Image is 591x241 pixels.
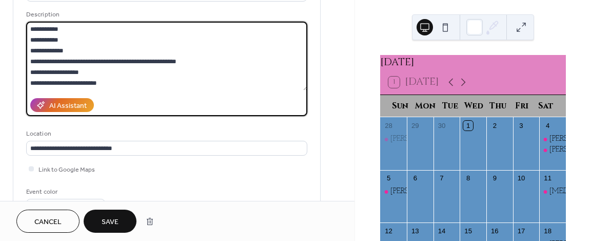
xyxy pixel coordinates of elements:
[490,174,499,183] div: 9
[410,226,420,235] div: 13
[463,121,472,130] div: 1
[543,174,552,183] div: 11
[437,226,446,235] div: 14
[534,95,558,117] div: Sat
[517,174,526,183] div: 10
[490,226,499,235] div: 16
[16,210,80,233] button: Cancel
[462,95,486,117] div: Wed
[38,164,95,175] span: Link to Google Maps
[438,95,462,117] div: Tue
[410,121,420,130] div: 29
[517,226,526,235] div: 17
[539,145,566,155] div: Anna F./Ariel (fin)
[390,187,576,197] div: [PERSON_NAME]/[PERSON_NAME]/[PERSON_NAME]
[490,121,499,130] div: 2
[463,226,472,235] div: 15
[539,187,566,197] div: Autism 5K Raleigh
[34,217,62,228] span: Cancel
[486,95,510,117] div: Thu
[49,101,87,112] div: AI Assistant
[380,134,407,144] div: Ackman/Elsa
[26,187,103,197] div: Event color
[380,55,566,70] div: [DATE]
[543,226,552,235] div: 18
[543,121,552,130] div: 4
[26,9,305,20] div: Description
[539,134,566,144] div: Hannah/Evie Elsa/Anna
[384,174,393,183] div: 5
[412,95,438,117] div: Mon
[384,121,393,130] div: 28
[84,210,136,233] button: Save
[388,95,412,117] div: Sun
[30,98,94,112] button: AI Assistant
[390,134,513,144] div: [PERSON_NAME]/[PERSON_NAME]
[410,174,420,183] div: 6
[437,174,446,183] div: 7
[517,121,526,130] div: 3
[384,226,393,235] div: 12
[102,217,119,228] span: Save
[510,95,534,117] div: Fri
[437,121,446,130] div: 30
[380,187,407,197] div: Kestyn/Evie Jasmine/Ariel
[463,174,472,183] div: 8
[26,128,305,139] div: Location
